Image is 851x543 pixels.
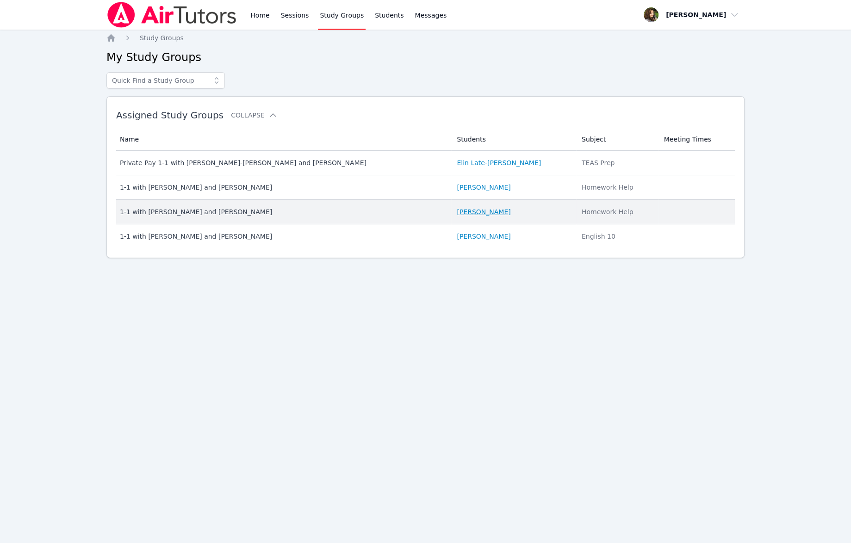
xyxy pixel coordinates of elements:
[582,158,653,167] div: TEAS Prep
[457,207,510,216] a: [PERSON_NAME]
[457,183,510,192] a: [PERSON_NAME]
[106,72,225,89] input: Quick Find a Study Group
[120,158,446,167] div: Private Pay 1-1 with [PERSON_NAME]-[PERSON_NAME] and [PERSON_NAME]
[582,183,653,192] div: Homework Help
[116,151,735,175] tr: Private Pay 1-1 with [PERSON_NAME]-[PERSON_NAME] and [PERSON_NAME]Elin Late-[PERSON_NAME]TEAS Prep
[120,232,446,241] div: 1-1 with [PERSON_NAME] and [PERSON_NAME]
[116,200,735,224] tr: 1-1 with [PERSON_NAME] and [PERSON_NAME][PERSON_NAME]Homework Help
[140,33,184,43] a: Study Groups
[451,128,576,151] th: Students
[457,232,510,241] a: [PERSON_NAME]
[457,158,541,167] a: Elin Late-[PERSON_NAME]
[116,175,735,200] tr: 1-1 with [PERSON_NAME] and [PERSON_NAME][PERSON_NAME]Homework Help
[582,207,653,216] div: Homework Help
[140,34,184,42] span: Study Groups
[120,207,446,216] div: 1-1 with [PERSON_NAME] and [PERSON_NAME]
[106,2,237,28] img: Air Tutors
[106,50,745,65] h2: My Study Groups
[658,128,735,151] th: Meeting Times
[116,128,451,151] th: Name
[582,232,653,241] div: English 10
[116,110,224,121] span: Assigned Study Groups
[116,224,735,248] tr: 1-1 with [PERSON_NAME] and [PERSON_NAME][PERSON_NAME]English 10
[415,11,447,20] span: Messages
[120,183,446,192] div: 1-1 with [PERSON_NAME] and [PERSON_NAME]
[231,111,277,120] button: Collapse
[106,33,745,43] nav: Breadcrumb
[576,128,658,151] th: Subject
